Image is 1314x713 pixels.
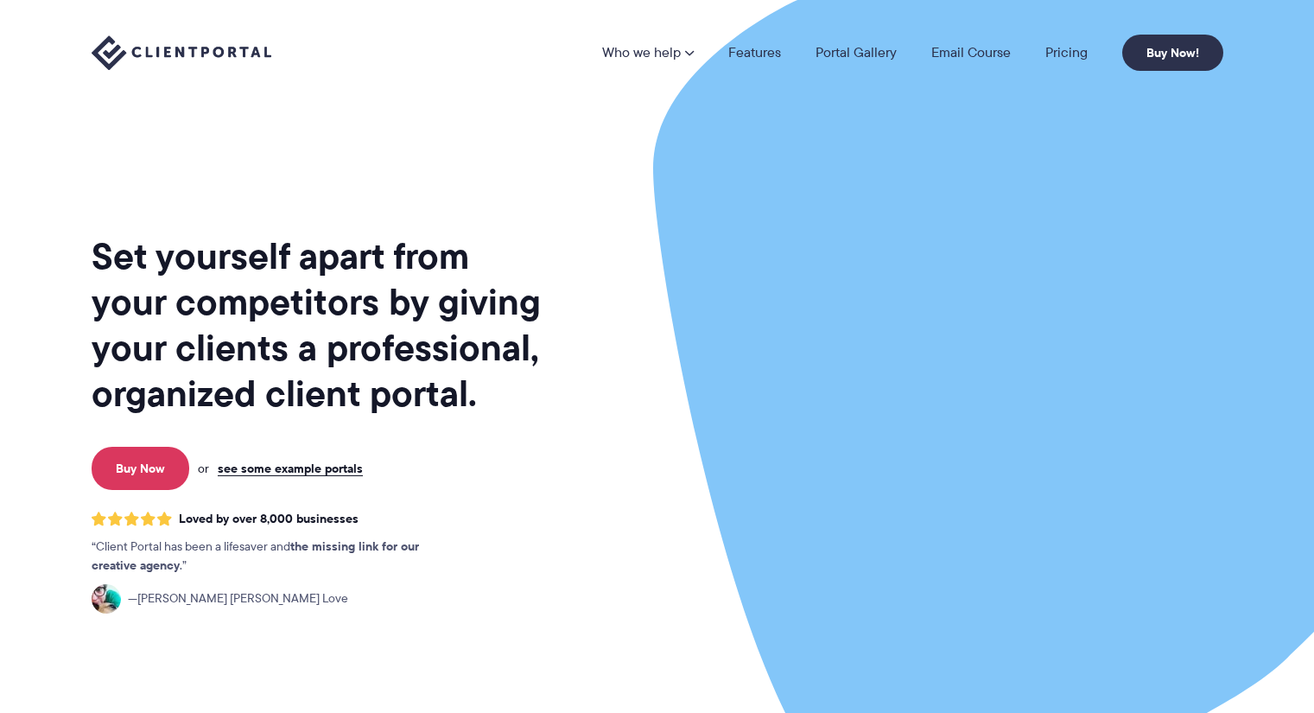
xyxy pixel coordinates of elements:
[128,589,348,608] span: [PERSON_NAME] [PERSON_NAME] Love
[816,46,897,60] a: Portal Gallery
[728,46,781,60] a: Features
[179,512,359,526] span: Loved by over 8,000 businesses
[198,461,209,476] span: or
[1122,35,1223,71] a: Buy Now!
[602,46,694,60] a: Who we help
[92,538,454,576] p: Client Portal has been a lifesaver and .
[92,233,544,417] h1: Set yourself apart from your competitors by giving your clients a professional, organized client ...
[1045,46,1088,60] a: Pricing
[92,537,419,575] strong: the missing link for our creative agency
[92,447,189,490] a: Buy Now
[218,461,363,476] a: see some example portals
[931,46,1011,60] a: Email Course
